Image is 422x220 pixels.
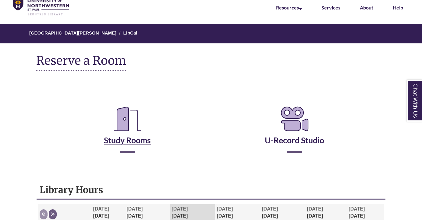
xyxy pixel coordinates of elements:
h1: Library Hours [40,184,382,196]
a: Help [393,5,403,10]
a: Study Rooms [104,120,151,145]
a: LibCal [123,30,137,35]
span: [DATE] [262,206,278,211]
a: Resources [276,5,302,10]
span: [DATE] [126,206,143,211]
button: Previous week [40,209,48,219]
button: Next week [49,209,57,219]
span: [DATE] [349,206,365,211]
span: [DATE] [93,206,109,211]
a: [GEOGRAPHIC_DATA][PERSON_NAME] [29,30,116,35]
span: [DATE] [307,206,323,211]
span: [DATE] [217,206,233,211]
h1: Reserve a Room [36,54,126,71]
span: [DATE] [172,206,188,211]
nav: Breadcrumb [36,24,386,43]
a: U-Record Studio [265,120,324,145]
a: About [360,5,373,10]
a: Services [321,5,340,10]
div: Reserve a Room [36,86,386,171]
